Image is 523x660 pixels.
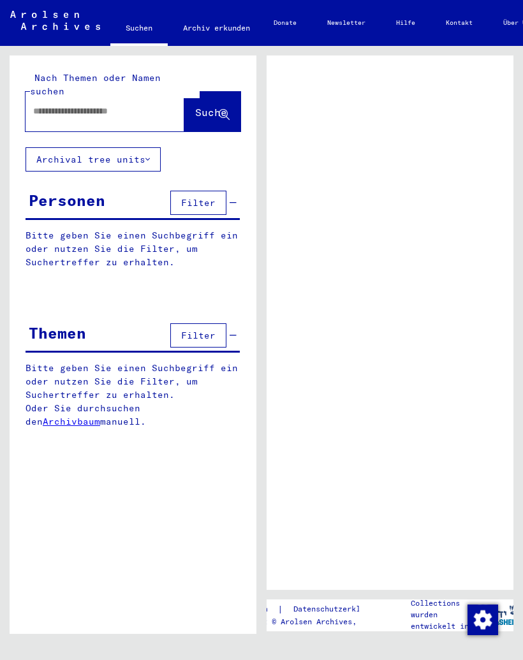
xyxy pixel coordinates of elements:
[411,609,483,655] p: wurden entwickelt in Partnerschaft mit
[30,72,161,97] mat-label: Nach Themen oder Namen suchen
[468,605,498,635] img: Zustimmung ändern
[283,603,398,616] a: Datenschutzerklärung
[258,8,312,38] a: Donate
[26,229,240,269] p: Bitte geben Sie einen Suchbegriff ein oder nutzen Sie die Filter, um Suchertreffer zu erhalten.
[381,8,431,38] a: Hilfe
[170,191,226,215] button: Filter
[29,321,86,344] div: Themen
[227,603,398,616] div: |
[26,362,240,429] p: Bitte geben Sie einen Suchbegriff ein oder nutzen Sie die Filter, um Suchertreffer zu erhalten. O...
[29,189,105,212] div: Personen
[431,8,488,38] a: Kontakt
[181,330,216,341] span: Filter
[184,92,240,131] button: Suche
[110,13,168,46] a: Suchen
[475,599,522,631] img: yv_logo.png
[10,11,100,30] img: Arolsen_neg.svg
[170,323,226,348] button: Filter
[168,13,265,43] a: Archiv erkunden
[227,616,398,627] p: Copyright © Arolsen Archives, 2021
[26,147,161,172] button: Archival tree units
[312,8,381,38] a: Newsletter
[181,197,216,209] span: Filter
[43,416,100,427] a: Archivbaum
[195,106,227,119] span: Suche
